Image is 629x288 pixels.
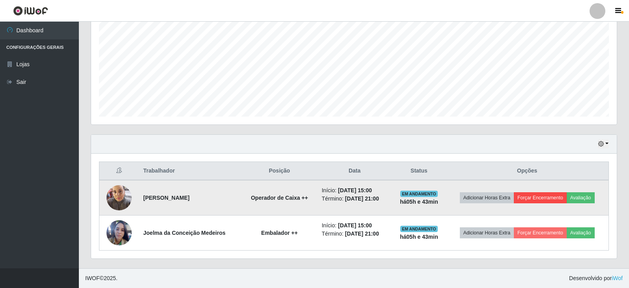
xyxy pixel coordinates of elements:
time: [DATE] 21:00 [345,230,379,237]
time: [DATE] 15:00 [338,222,372,229]
button: Avaliação [567,192,595,203]
button: Forçar Encerramento [514,227,567,238]
strong: Operador de Caixa ++ [251,195,308,201]
span: EM ANDAMENTO [400,191,438,197]
th: Posição [242,162,317,180]
strong: Embalador ++ [261,230,298,236]
time: [DATE] 15:00 [338,187,372,193]
li: Início: [322,221,388,230]
strong: há 05 h e 43 min [400,234,438,240]
img: CoreUI Logo [13,6,48,16]
th: Opções [446,162,608,180]
strong: Joelma da Conceição Medeiros [143,230,226,236]
li: Início: [322,186,388,195]
li: Término: [322,195,388,203]
button: Forçar Encerramento [514,192,567,203]
img: 1752796864999.jpeg [106,181,132,214]
li: Término: [322,230,388,238]
button: Adicionar Horas Extra [460,227,514,238]
strong: [PERSON_NAME] [143,195,189,201]
img: 1754014885727.jpeg [106,216,132,250]
strong: há 05 h e 43 min [400,199,438,205]
span: EM ANDAMENTO [400,226,438,232]
time: [DATE] 21:00 [345,195,379,202]
span: IWOF [85,275,100,281]
span: Desenvolvido por [569,274,623,282]
a: iWof [612,275,623,281]
button: Adicionar Horas Extra [460,192,514,203]
button: Avaliação [567,227,595,238]
span: © 2025 . [85,274,118,282]
th: Data [317,162,392,180]
th: Trabalhador [138,162,242,180]
th: Status [392,162,446,180]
